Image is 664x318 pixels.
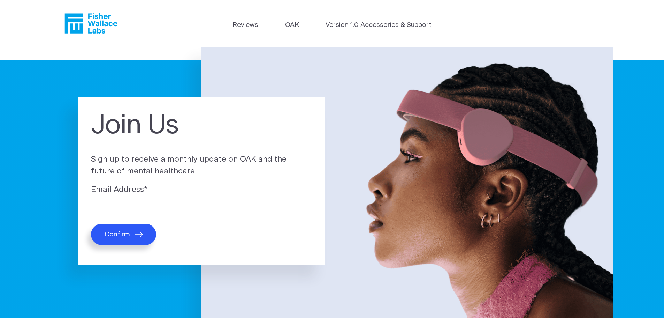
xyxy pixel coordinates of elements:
a: Version 1.0 Accessories & Support [326,20,432,30]
h1: Join Us [91,110,312,141]
button: Confirm [91,224,156,245]
p: Sign up to receive a monthly update on OAK and the future of mental healthcare. [91,154,312,177]
a: Reviews [232,20,258,30]
span: Confirm [105,230,130,238]
a: OAK [285,20,299,30]
label: Email Address [91,184,312,196]
a: Fisher Wallace [64,13,117,34]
